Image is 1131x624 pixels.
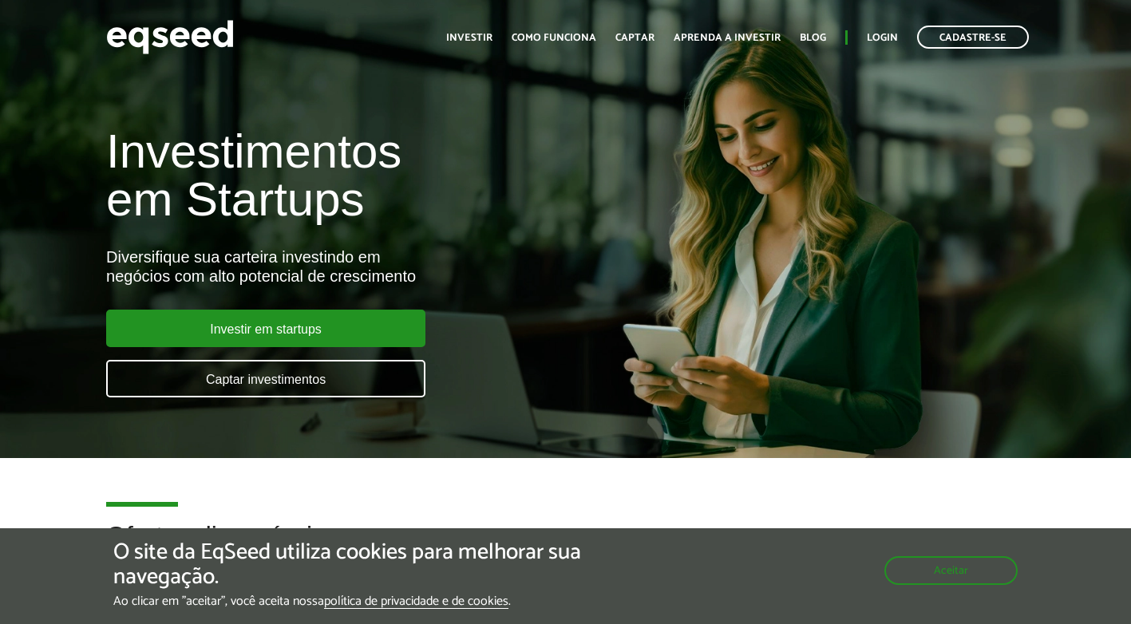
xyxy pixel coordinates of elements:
[674,33,781,43] a: Aprenda a investir
[800,33,826,43] a: Blog
[106,360,425,397] a: Captar investimentos
[113,540,656,590] h5: O site da EqSeed utiliza cookies para melhorar sua navegação.
[615,33,654,43] a: Captar
[106,128,648,223] h1: Investimentos em Startups
[884,556,1018,585] button: Aceitar
[106,16,234,58] img: EqSeed
[446,33,492,43] a: Investir
[917,26,1029,49] a: Cadastre-se
[512,33,596,43] a: Como funciona
[106,247,648,286] div: Diversifique sua carteira investindo em negócios com alto potencial de crescimento
[867,33,898,43] a: Login
[106,310,425,347] a: Investir em startups
[324,595,508,609] a: política de privacidade e de cookies
[106,522,1025,574] h2: Ofertas disponíveis
[113,594,656,609] p: Ao clicar em "aceitar", você aceita nossa .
